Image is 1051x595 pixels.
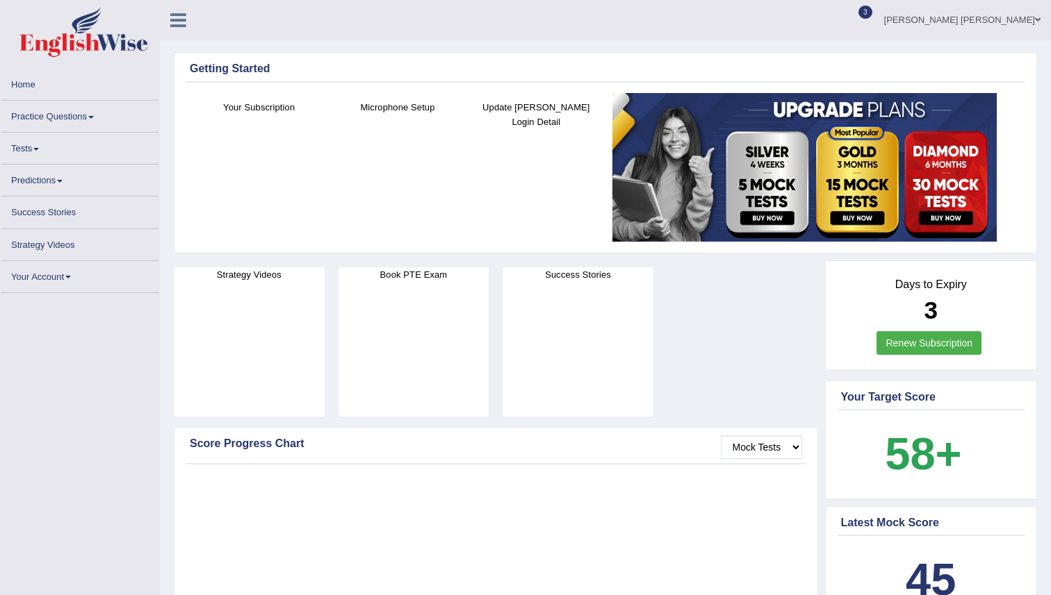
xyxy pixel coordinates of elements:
h4: Update [PERSON_NAME] Login Detail [474,100,598,129]
a: Success Stories [1,196,159,224]
h4: Book PTE Exam [339,267,489,282]
a: Your Account [1,261,159,288]
h4: Success Stories [503,267,653,282]
h4: Microphone Setup [335,100,459,115]
b: 3 [924,296,938,324]
a: Tests [1,133,159,160]
div: Latest Mock Score [841,514,1022,531]
div: Your Target Score [841,389,1022,405]
h4: Your Subscription [197,100,321,115]
div: Getting Started [190,60,1021,77]
h4: Strategy Videos [174,267,325,282]
a: Strategy Videos [1,229,159,256]
h4: Days to Expiry [841,278,1022,291]
a: Practice Questions [1,101,159,128]
span: 3 [858,6,872,19]
b: 58+ [885,428,961,479]
img: small5.jpg [612,93,997,242]
div: Score Progress Chart [190,435,802,452]
a: Home [1,69,159,96]
a: Renew Subscription [877,331,981,355]
a: Predictions [1,165,159,192]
